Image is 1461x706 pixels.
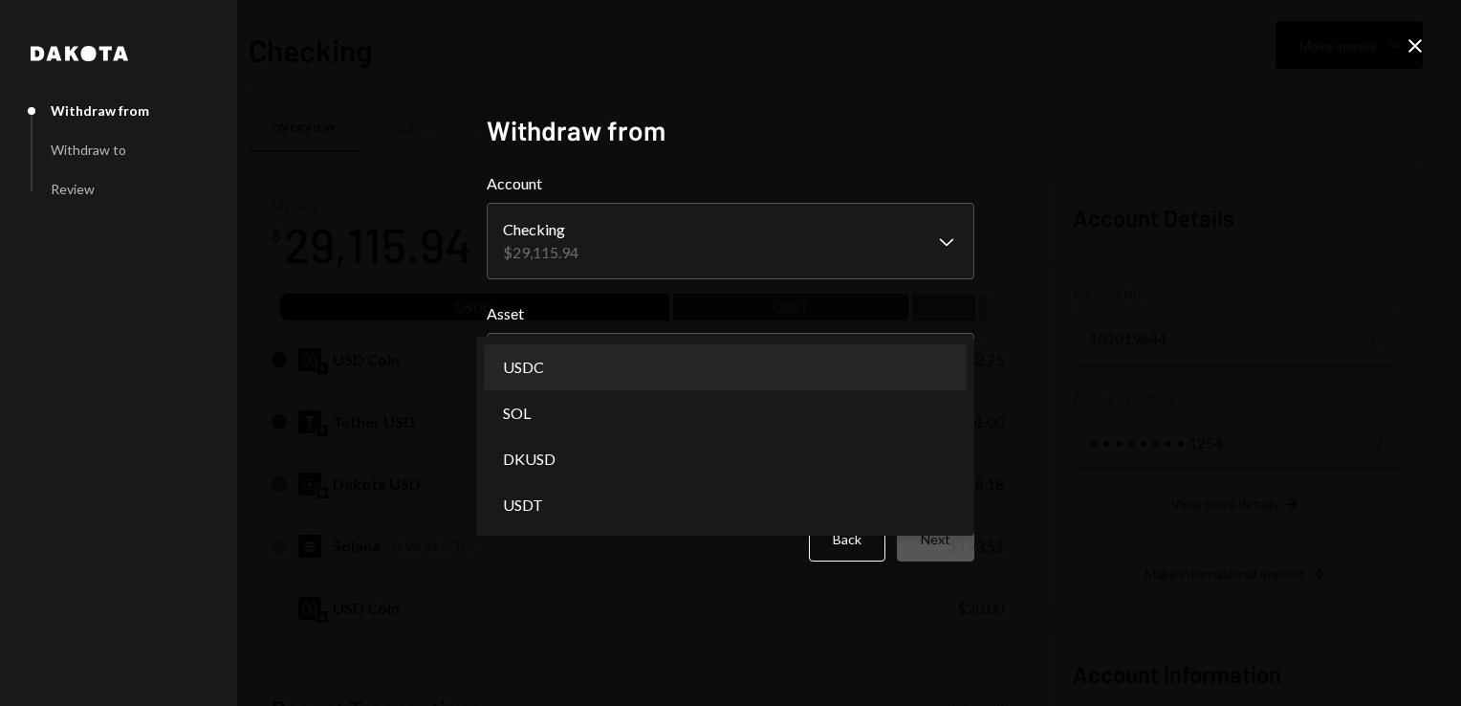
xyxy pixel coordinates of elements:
button: Back [809,517,885,562]
label: Asset [487,302,974,325]
span: SOL [503,402,531,425]
div: Withdraw from [51,102,149,119]
span: DKUSD [503,448,556,471]
button: Account [487,203,974,279]
div: Withdraw to [51,142,126,158]
span: USDC [503,356,544,379]
span: USDT [503,494,543,517]
div: Review [51,181,95,197]
h2: Withdraw from [487,112,974,149]
label: Account [487,172,974,195]
button: Asset [487,333,974,386]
